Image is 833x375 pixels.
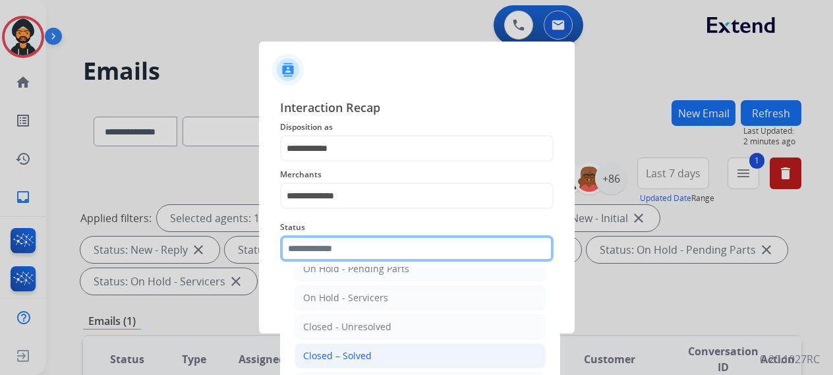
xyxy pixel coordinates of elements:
div: On Hold - Pending Parts [303,262,409,275]
div: Closed - Unresolved [303,320,391,333]
span: Interaction Recap [280,98,554,119]
p: 0.20.1027RC [760,351,820,367]
span: Merchants [280,167,554,183]
div: On Hold - Servicers [303,291,388,304]
span: Disposition as [280,119,554,135]
span: Status [280,219,554,235]
img: contactIcon [272,54,304,86]
div: Closed – Solved [303,349,372,362]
